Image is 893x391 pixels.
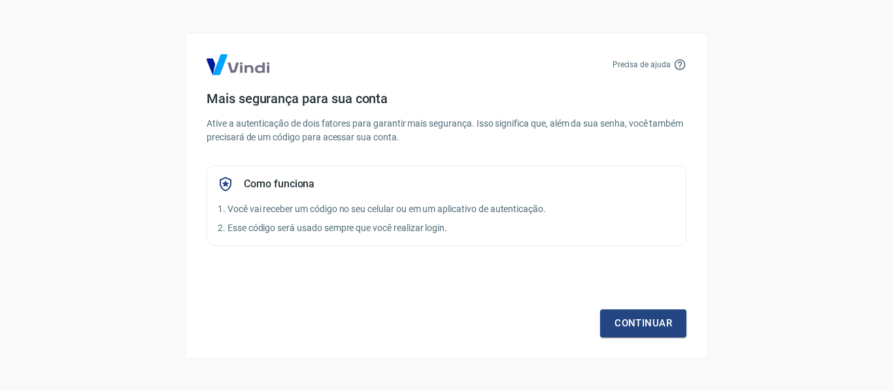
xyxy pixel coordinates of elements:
p: 2. Esse código será usado sempre que você realizar login. [218,221,675,235]
h5: Como funciona [244,178,314,191]
p: Ative a autenticação de dois fatores para garantir mais segurança. Isso significa que, além da su... [207,117,686,144]
img: Logo Vind [207,54,269,75]
a: Continuar [600,309,686,337]
h4: Mais segurança para sua conta [207,91,686,106]
p: Precisa de ajuda [613,59,671,70]
p: 1. Você vai receber um código no seu celular ou em um aplicativo de autenticação. [218,202,675,216]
